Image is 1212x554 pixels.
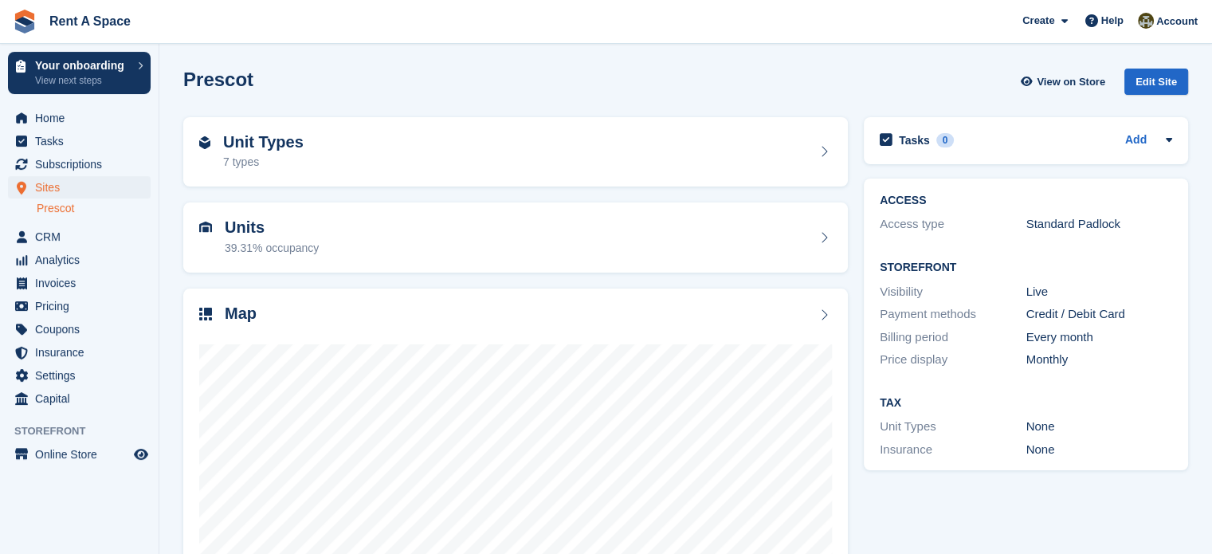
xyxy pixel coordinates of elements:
[35,249,131,271] span: Analytics
[183,202,848,273] a: Units 39.31% occupancy
[14,423,159,439] span: Storefront
[13,10,37,33] img: stora-icon-8386f47178a22dfd0bd8f6a31ec36ba5ce8667c1dd55bd0f319d3a0aa187defe.svg
[199,136,210,149] img: unit-type-icn-2b2737a686de81e16bb02015468b77c625bbabd49415b5ef34ead5e3b44a266d.svg
[880,305,1026,324] div: Payment methods
[35,176,131,198] span: Sites
[8,272,151,294] a: menu
[880,261,1172,274] h2: Storefront
[223,154,304,171] div: 7 types
[8,443,151,466] a: menu
[183,117,848,187] a: Unit Types 7 types
[1026,418,1173,436] div: None
[43,8,137,34] a: Rent A Space
[35,73,130,88] p: View next steps
[199,222,212,233] img: unit-icn-7be61d7bf1b0ce9d3e12c5938cc71ed9869f7b940bace4675aadf7bd6d80202e.svg
[225,240,319,257] div: 39.31% occupancy
[35,226,131,248] span: CRM
[1026,283,1173,301] div: Live
[35,153,131,175] span: Subscriptions
[223,133,304,151] h2: Unit Types
[225,305,257,323] h2: Map
[35,364,131,387] span: Settings
[8,364,151,387] a: menu
[8,153,151,175] a: menu
[35,130,131,152] span: Tasks
[8,226,151,248] a: menu
[35,295,131,317] span: Pricing
[8,318,151,340] a: menu
[35,107,131,129] span: Home
[199,308,212,320] img: map-icn-33ee37083ee616e46c38cad1a60f524a97daa1e2b2c8c0bc3eb3415660979fc1.svg
[880,397,1172,410] h2: Tax
[880,215,1026,234] div: Access type
[183,69,253,90] h2: Prescot
[8,341,151,363] a: menu
[1138,13,1154,29] img: Kevin Murphy
[899,133,930,147] h2: Tasks
[880,418,1026,436] div: Unit Types
[1124,69,1188,95] div: Edit Site
[8,107,151,129] a: menu
[880,194,1172,207] h2: ACCESS
[8,52,151,94] a: Your onboarding View next steps
[1026,328,1173,347] div: Every month
[1101,13,1124,29] span: Help
[880,283,1026,301] div: Visibility
[8,130,151,152] a: menu
[8,249,151,271] a: menu
[35,341,131,363] span: Insurance
[35,60,130,71] p: Your onboarding
[8,176,151,198] a: menu
[1037,74,1105,90] span: View on Store
[131,445,151,464] a: Preview store
[35,387,131,410] span: Capital
[936,133,955,147] div: 0
[35,318,131,340] span: Coupons
[8,387,151,410] a: menu
[880,441,1026,459] div: Insurance
[1022,13,1054,29] span: Create
[1018,69,1112,95] a: View on Store
[1026,215,1173,234] div: Standard Padlock
[1026,305,1173,324] div: Credit / Debit Card
[35,272,131,294] span: Invoices
[1156,14,1198,29] span: Account
[35,443,131,466] span: Online Store
[880,328,1026,347] div: Billing period
[225,218,319,237] h2: Units
[1026,441,1173,459] div: None
[8,295,151,317] a: menu
[37,201,151,216] a: Prescot
[1026,351,1173,369] div: Monthly
[1125,132,1147,150] a: Add
[1124,69,1188,101] a: Edit Site
[880,351,1026,369] div: Price display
